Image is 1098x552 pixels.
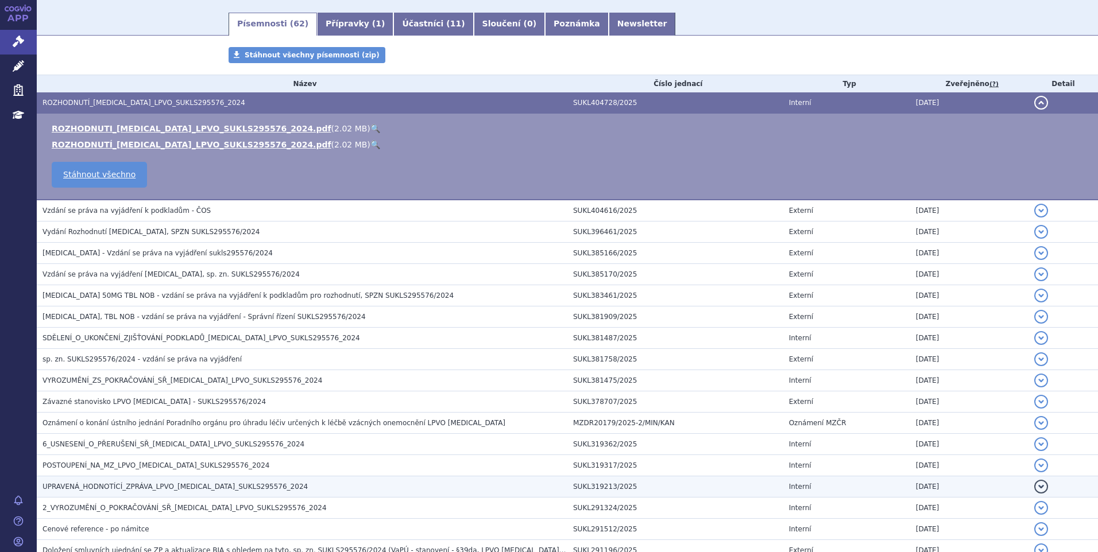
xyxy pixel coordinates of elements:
td: [DATE] [910,497,1029,519]
span: 0 [527,19,533,28]
button: detail [1034,289,1048,302]
span: Oznámení o konání ústního jednání Poradního orgánu pro úhradu léčiv určených k léčbě vzácných one... [42,419,505,427]
a: Účastníci (11) [393,13,473,36]
abbr: (?) [989,80,999,88]
button: detail [1034,246,1048,260]
span: POSTOUPENÍ_NA_MZ_LPVO_QINLOCK_SUKLS295576_2024 [42,461,270,469]
td: [DATE] [910,243,1029,264]
td: SUKL404728/2025 [567,92,783,114]
span: Vydání Rozhodnutí QINLOCK, SPZN SUKLS295576/2024 [42,228,260,236]
td: SUKL291324/2025 [567,497,783,519]
a: Poznámka [545,13,609,36]
td: SUKL319362/2025 [567,434,783,455]
button: detail [1034,331,1048,345]
span: Stáhnout všechny písemnosti (zip) [245,51,380,59]
td: [DATE] [910,221,1029,243]
span: Interní [789,525,811,533]
button: detail [1034,458,1048,472]
span: 1 [376,19,381,28]
a: 🔍 [370,140,380,149]
td: SUKL319213/2025 [567,476,783,497]
td: [DATE] [910,476,1029,497]
span: Externí [789,207,813,215]
td: [DATE] [910,349,1029,370]
button: detail [1034,96,1048,110]
span: UPRAVENÁ_HODNOTÍCÍ_ZPRÁVA_LPVO_QINLOCK_SUKLS295576_2024 [42,483,308,491]
a: 🔍 [370,124,380,133]
span: Interní [789,334,811,342]
span: Interní [789,504,811,512]
td: [DATE] [910,391,1029,413]
span: QINLOCK 50MG TBL NOB - vzdání se práva na vyjádření k podkladům pro rozhodnutí, SPZN SUKLS295576/... [42,291,454,300]
span: VYROZUMĚNÍ_ZS_POKRAČOVÁNÍ_SŘ_QINLOCK_LPVO_SUKLS295576_2024 [42,376,322,384]
td: [DATE] [910,328,1029,349]
button: detail [1034,374,1048,387]
td: SUKL383461/2025 [567,285,783,306]
td: SUKL381909/2025 [567,306,783,328]
button: detail [1034,204,1048,217]
button: detail [1034,480,1048,493]
td: SUKL319317/2025 [567,455,783,476]
span: Interní [789,99,811,107]
span: Externí [789,313,813,321]
a: Přípravky (1) [317,13,393,36]
span: Závazné stanovisko LPVO QINLOCK - SUKLS295576/2024 [42,398,266,406]
td: SUKL404616/2025 [567,200,783,221]
td: [DATE] [910,413,1029,434]
span: Externí [789,355,813,363]
span: 2_VYROZUMĚNÍ_O_POKRAČOVÁNÍ_SŘ_QINLOCK_LPVO_SUKLS295576_2024 [42,504,327,512]
td: [DATE] [910,92,1029,114]
span: Externí [789,228,813,236]
span: Interní [789,440,811,448]
span: 11 [450,19,461,28]
span: Vzdání se práva na vyjádření k podkladům - ČOS [42,207,211,215]
td: SUKL291512/2025 [567,519,783,540]
a: Písemnosti (62) [229,13,317,36]
td: SUKL381758/2025 [567,349,783,370]
button: detail [1034,310,1048,324]
span: Externí [789,398,813,406]
span: Externí [789,291,813,300]
td: [DATE] [910,285,1029,306]
td: [DATE] [910,264,1029,285]
td: [DATE] [910,306,1029,328]
span: QINLOCK, TBL NOB - vzdání se práva na vyjádření - Správní řízení SUKLS295576/2024 [42,313,366,321]
span: Interní [789,483,811,491]
button: detail [1034,352,1048,366]
a: Sloučení (0) [474,13,545,36]
li: ( ) [52,139,1087,150]
span: Externí [789,249,813,257]
a: Stáhnout všechno [52,162,147,188]
span: SDĚLENÍ_O_UKONČENÍ_ZJIŠŤOVÁNÍ_PODKLADŮ_QINLOCK_LPVO_SUKLS295576_2024 [42,334,360,342]
td: [DATE] [910,519,1029,540]
span: Externí [789,270,813,278]
th: Detail [1029,75,1098,92]
td: SUKL385166/2025 [567,243,783,264]
td: SUKL381475/2025 [567,370,783,391]
td: [DATE] [910,200,1029,221]
td: SUKL381487/2025 [567,328,783,349]
th: Název [37,75,567,92]
span: 6_USNESENÍ_O_PŘERUŠENÍ_SŘ_QINLOCK_LPVO_SUKLS295576_2024 [42,440,304,448]
li: ( ) [52,123,1087,134]
span: Interní [789,376,811,384]
span: ROZHODNUTÍ_QINLOCK_LPVO_SUKLS295576_2024 [42,99,245,107]
th: Číslo jednací [567,75,783,92]
button: detail [1034,437,1048,451]
th: Typ [783,75,910,92]
span: 2.02 MB [334,140,367,149]
th: Zveřejněno [910,75,1029,92]
span: Oznámení MZČR [789,419,846,427]
button: detail [1034,501,1048,515]
button: detail [1034,522,1048,536]
span: 62 [293,19,304,28]
td: [DATE] [910,455,1029,476]
span: Cenové reference - po námitce [42,525,149,533]
span: Vzdání se práva na vyjádření QINLOCK, sp. zn. SUKLS295576/2024 [42,270,300,278]
a: Stáhnout všechny písemnosti (zip) [229,47,385,63]
td: MZDR20179/2025-2/MIN/KAN [567,413,783,434]
span: sp. zn. SUKLS295576/2024 - vzdání se práva na vyjádření [42,355,242,363]
td: [DATE] [910,434,1029,455]
td: SUKL396461/2025 [567,221,783,243]
button: detail [1034,416,1048,430]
